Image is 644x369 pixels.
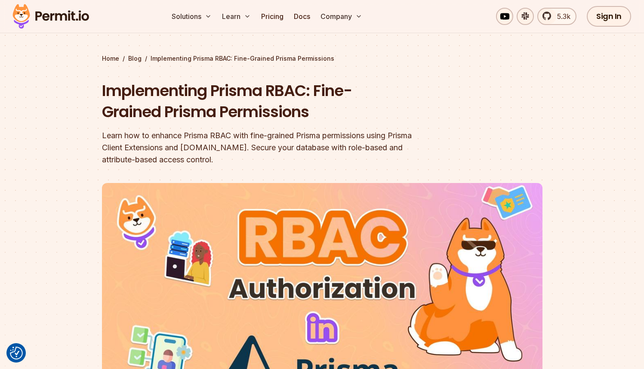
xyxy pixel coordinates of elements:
[102,54,542,63] div: / /
[102,54,119,63] a: Home
[10,347,23,360] img: Revisit consent button
[102,80,432,123] h1: Implementing Prisma RBAC: Fine-Grained Prisma Permissions
[168,8,215,25] button: Solutions
[219,8,254,25] button: Learn
[587,6,631,27] a: Sign In
[102,130,432,166] div: Learn how to enhance Prisma RBAC with fine-grained Prisma permissions using Prisma Client Extensi...
[10,347,23,360] button: Consent Preferences
[290,8,314,25] a: Docs
[128,54,142,63] a: Blog
[9,2,93,31] img: Permit logo
[552,11,570,22] span: 5.3k
[317,8,366,25] button: Company
[258,8,287,25] a: Pricing
[537,8,576,25] a: 5.3k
